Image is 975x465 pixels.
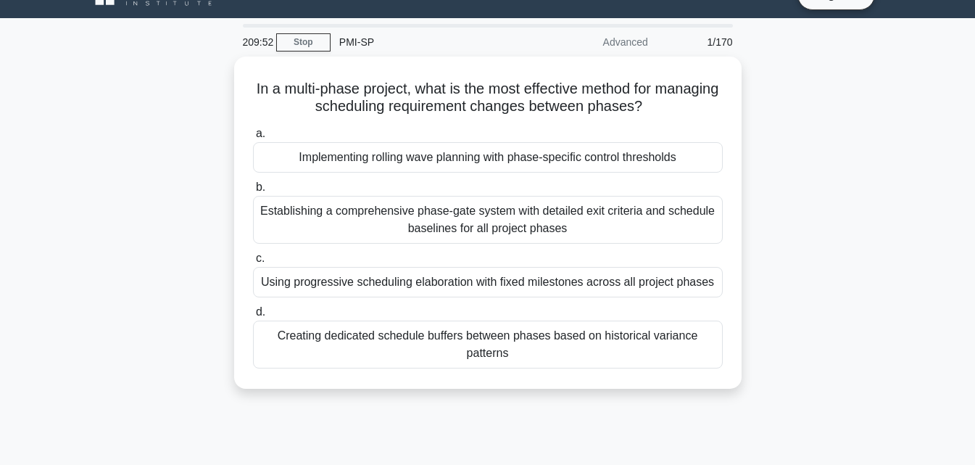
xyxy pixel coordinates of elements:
[657,28,742,57] div: 1/170
[253,196,723,244] div: Establishing a comprehensive phase-gate system with detailed exit criteria and schedule baselines...
[530,28,657,57] div: Advanced
[253,142,723,173] div: Implementing rolling wave planning with phase-specific control thresholds
[331,28,530,57] div: PMI-SP
[234,28,276,57] div: 209:52
[253,321,723,369] div: Creating dedicated schedule buffers between phases based on historical variance patterns
[276,33,331,52] a: Stop
[253,267,723,297] div: Using progressive scheduling elaboration with fixed milestones across all project phases
[256,252,265,264] span: c.
[256,181,265,193] span: b.
[252,80,724,116] h5: In a multi-phase project, what is the most effective method for managing scheduling requirement c...
[256,127,265,139] span: a.
[256,305,265,318] span: d.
